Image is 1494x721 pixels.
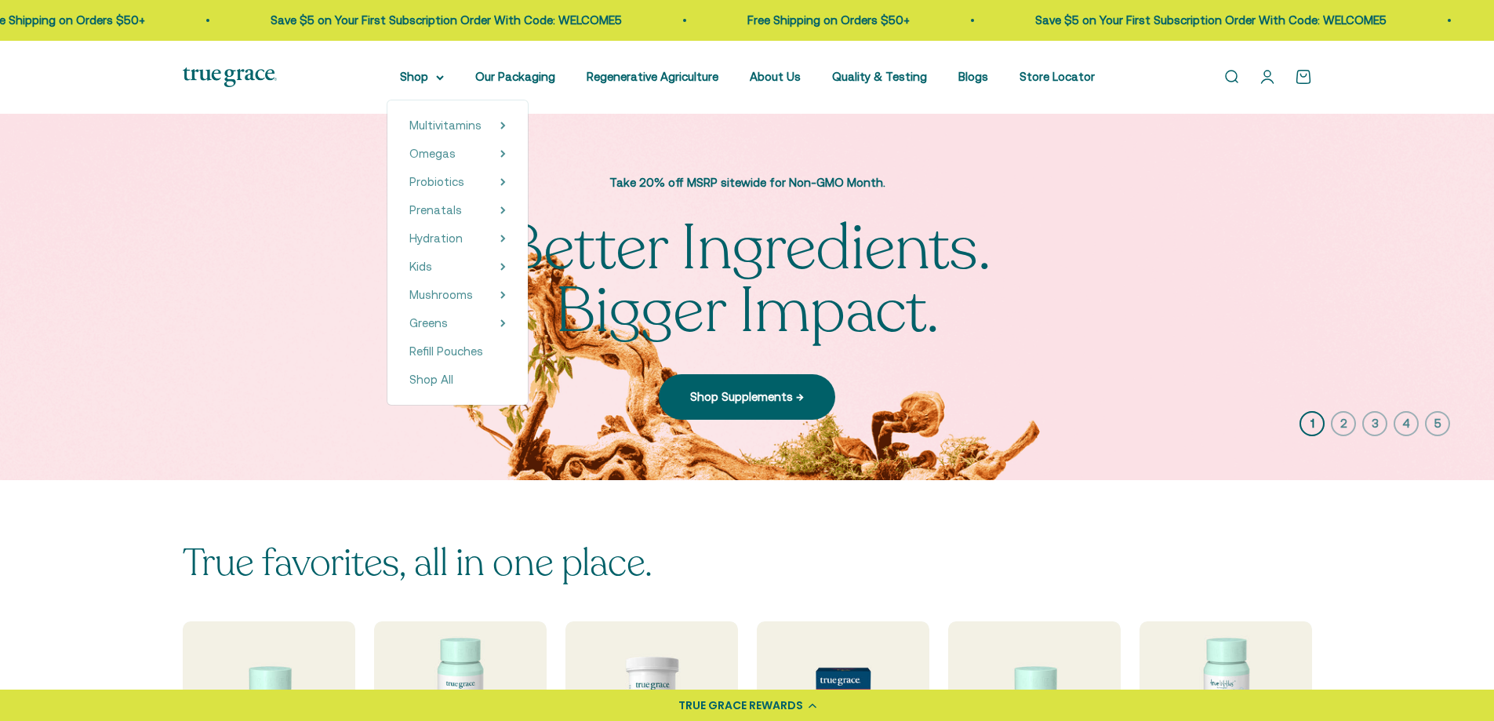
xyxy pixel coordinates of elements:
a: Quality & Testing [832,70,927,83]
summary: Probiotics [409,173,506,191]
span: Probiotics [409,175,464,188]
a: Greens [409,314,448,333]
span: Refill Pouches [409,344,483,358]
p: Save $5 on Your First Subscription Order With Code: WELCOME5 [255,11,606,30]
summary: Prenatals [409,201,506,220]
span: Kids [409,260,432,273]
p: Save $5 on Your First Subscription Order With Code: WELCOME5 [1020,11,1371,30]
span: Prenatals [409,203,462,217]
a: About Us [750,70,801,83]
split-lines: Better Ingredients. Bigger Impact. [503,206,991,354]
a: Omegas [409,144,456,163]
a: Free Shipping on Orders $50+ [732,13,894,27]
span: Greens [409,316,448,330]
summary: Greens [409,314,506,333]
a: Probiotics [409,173,464,191]
a: Store Locator [1020,70,1095,83]
summary: Mushrooms [409,286,506,304]
split-lines: True favorites, all in one place. [183,537,652,588]
a: Multivitamins [409,116,482,135]
button: 1 [1300,411,1325,436]
button: 4 [1394,411,1419,436]
a: Our Packaging [475,70,555,83]
button: 2 [1331,411,1356,436]
button: 5 [1425,411,1450,436]
span: Shop All [409,373,453,386]
span: Mushrooms [409,288,473,301]
summary: Multivitamins [409,116,506,135]
a: Hydration [409,229,463,248]
summary: Hydration [409,229,506,248]
p: Take 20% off MSRP sitewide for Non-GMO Month. [489,173,1006,192]
a: Regenerative Agriculture [587,70,718,83]
span: Multivitamins [409,118,482,132]
a: Refill Pouches [409,342,506,361]
a: Prenatals [409,201,462,220]
a: Shop All [409,370,506,389]
a: Blogs [958,70,988,83]
summary: Omegas [409,144,506,163]
summary: Shop [400,67,444,86]
div: TRUE GRACE REWARDS [678,697,803,714]
span: Hydration [409,231,463,245]
a: Kids [409,257,432,276]
summary: Kids [409,257,506,276]
a: Shop Supplements → [659,374,835,420]
span: Omegas [409,147,456,160]
button: 3 [1362,411,1387,436]
a: Mushrooms [409,286,473,304]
